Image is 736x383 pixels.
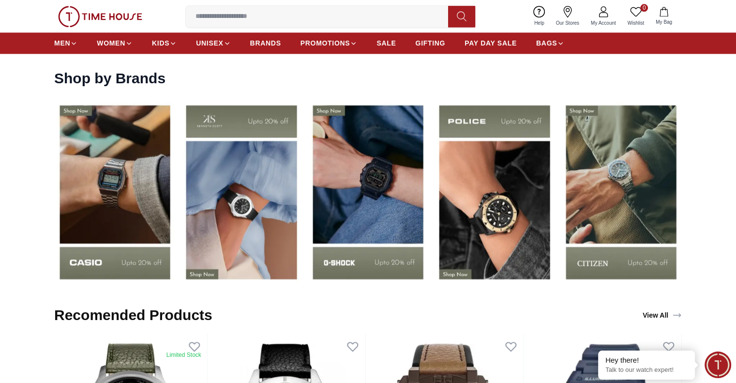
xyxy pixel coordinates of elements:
[560,97,682,287] img: Shop by Brands - Ecstacy - UAE
[622,4,650,29] a: 0Wishlist
[54,306,212,324] h2: Recomended Products
[307,97,429,287] img: Shop By Brands -Tornado - UAE
[434,97,555,287] img: Shop By Brands - Carlton- UAE
[587,19,620,27] span: My Account
[300,38,350,48] span: PROMOTIONS
[196,38,223,48] span: UNISEX
[250,34,281,52] a: BRANDS
[552,19,583,27] span: Our Stores
[300,34,358,52] a: PROMOTIONS
[376,38,396,48] span: SALE
[97,34,133,52] a: WOMEN
[536,38,557,48] span: BAGS
[640,4,648,12] span: 0
[536,34,564,52] a: BAGS
[415,38,445,48] span: GIFTING
[605,355,688,365] div: Hey there!
[250,38,281,48] span: BRANDS
[641,308,684,322] a: View All
[465,34,517,52] a: PAY DAY SALE
[376,34,396,52] a: SALE
[166,351,201,359] div: Limited Stock
[465,38,517,48] span: PAY DAY SALE
[550,4,585,29] a: Our Stores
[605,366,688,374] p: Talk to our watch expert!
[54,38,70,48] span: MEN
[650,5,678,28] button: My Bag
[415,34,445,52] a: GIFTING
[180,97,302,287] img: Shop By Brands - Casio- UAE
[624,19,648,27] span: Wishlist
[652,18,676,26] span: My Bag
[528,4,550,29] a: Help
[152,34,177,52] a: KIDS
[530,19,548,27] span: Help
[58,6,142,27] img: ...
[54,70,165,87] h2: Shop by Brands
[54,97,176,287] img: Shop by Brands - Quantum- UAE
[196,34,230,52] a: UNISEX
[97,38,125,48] span: WOMEN
[152,38,169,48] span: KIDS
[705,352,731,378] div: Chat Widget
[54,34,77,52] a: MEN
